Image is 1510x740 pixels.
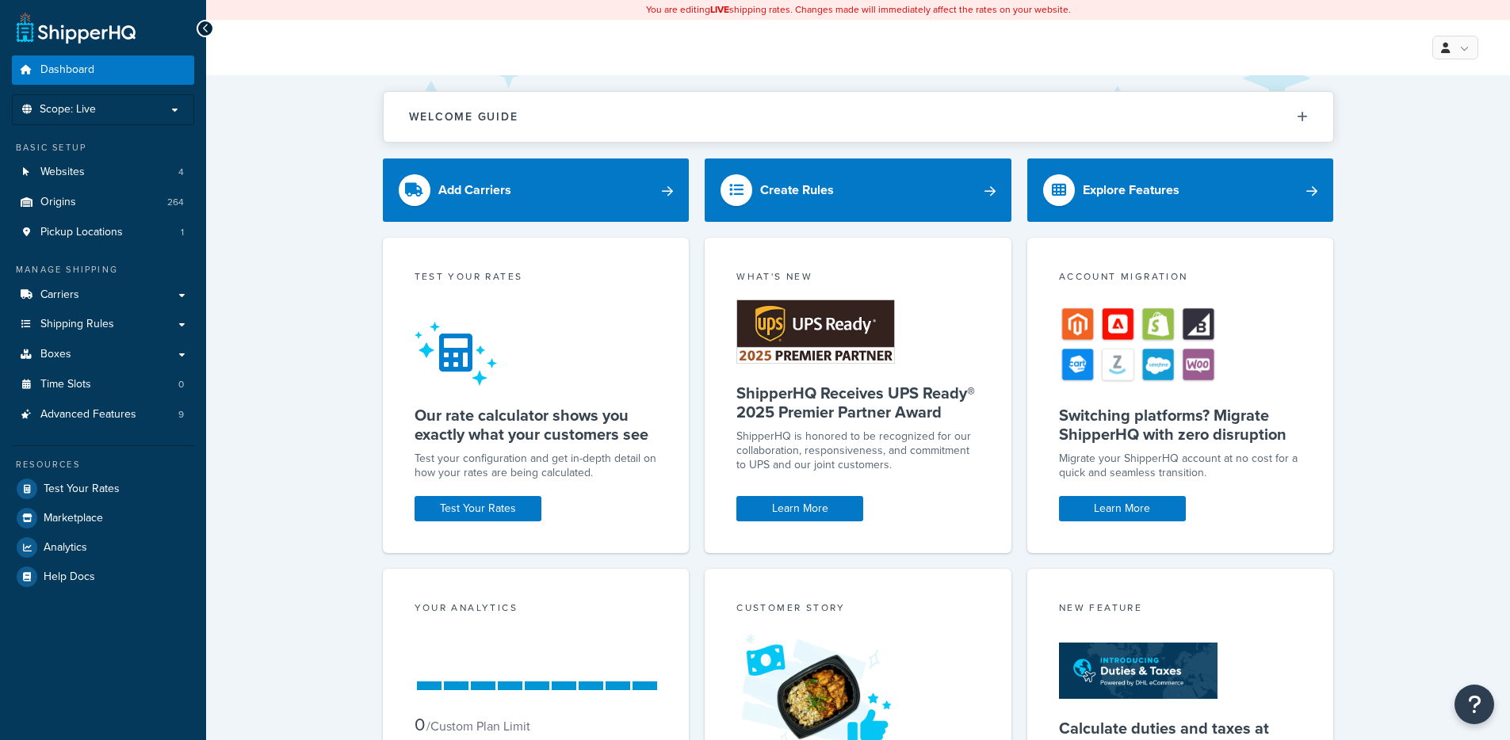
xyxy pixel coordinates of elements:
span: Marketplace [44,512,103,525]
h2: Welcome Guide [409,111,518,123]
span: Boxes [40,348,71,361]
span: Advanced Features [40,408,136,421]
button: Welcome Guide [384,92,1333,142]
a: Pickup Locations1 [12,218,194,247]
div: New Feature [1059,601,1302,619]
div: Account Migration [1059,269,1302,288]
h5: Switching platforms? Migrate ShipperHQ with zero disruption [1059,406,1302,444]
div: Manage Shipping [12,263,194,277]
a: Create Rules [705,158,1011,222]
span: Scope: Live [40,103,96,116]
li: Origins [12,188,194,217]
span: Analytics [44,541,87,555]
a: Test Your Rates [12,475,194,503]
div: Add Carriers [438,179,511,201]
span: Help Docs [44,570,95,584]
a: Dashboard [12,55,194,85]
div: Resources [12,458,194,471]
div: Test your rates [415,269,658,288]
span: Origins [40,196,76,209]
small: / Custom Plan Limit [426,717,530,735]
span: Test Your Rates [44,483,120,496]
span: 4 [178,166,184,179]
div: Migrate your ShipperHQ account at no cost for a quick and seamless transition. [1059,452,1302,480]
li: Time Slots [12,370,194,399]
a: Test Your Rates [415,496,541,521]
div: Basic Setup [12,141,194,154]
span: 1 [181,226,184,239]
li: Pickup Locations [12,218,194,247]
p: ShipperHQ is honored to be recognized for our collaboration, responsiveness, and commitment to UP... [736,429,980,472]
a: Explore Features [1027,158,1334,222]
span: Websites [40,166,85,179]
a: Advanced Features9 [12,400,194,429]
a: Analytics [12,533,194,562]
a: Learn More [1059,496,1186,521]
span: 0 [415,711,425,738]
h5: Our rate calculator shows you exactly what your customers see [415,406,658,444]
h5: ShipperHQ Receives UPS Ready® 2025 Premier Partner Award [736,383,980,421]
div: What's New [736,269,980,288]
a: Carriers [12,280,194,310]
b: LIVE [710,2,729,17]
span: 0 [178,378,184,391]
span: Shipping Rules [40,318,114,331]
span: Pickup Locations [40,226,123,239]
a: Time Slots0 [12,370,194,399]
a: Help Docs [12,563,194,591]
a: Marketplace [12,504,194,532]
a: Add Carriers [383,158,690,222]
a: Origins264 [12,188,194,217]
a: Shipping Rules [12,310,194,339]
span: Carriers [40,288,79,302]
li: Websites [12,158,194,187]
span: Dashboard [40,63,94,77]
div: Test your configuration and get in-depth detail on how your rates are being calculated. [415,452,658,480]
a: Boxes [12,340,194,369]
div: Explore Features [1083,179,1179,201]
a: Learn More [736,496,863,521]
li: Advanced Features [12,400,194,429]
div: Customer Story [736,601,980,619]
span: 264 [167,196,184,209]
span: Time Slots [40,378,91,391]
a: Websites4 [12,158,194,187]
button: Open Resource Center [1455,685,1494,724]
div: Create Rules [760,179,834,201]
span: 9 [178,408,184,421]
div: Your Analytics [415,601,658,619]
